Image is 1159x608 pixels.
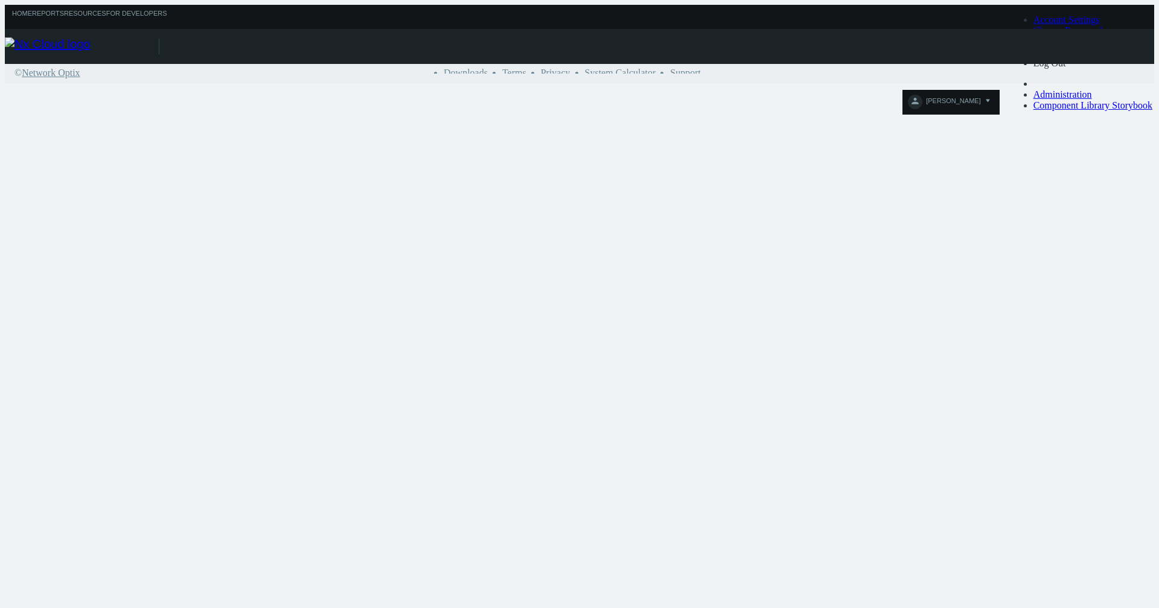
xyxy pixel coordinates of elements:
[1033,89,1092,100] a: Administration
[22,68,80,78] span: Network Optix
[444,68,488,78] a: Downloads
[14,68,80,78] a: ©Network Optix
[926,97,980,111] span: [PERSON_NAME]
[541,68,570,78] a: Privacy
[502,68,526,78] a: Terms
[1033,14,1100,25] a: Account Settings
[670,68,701,78] a: Support
[1033,25,1102,36] a: Change Password
[902,90,999,115] button: [PERSON_NAME]
[32,10,64,25] a: Reports
[64,10,106,25] a: Resources
[585,68,656,78] a: System Calculator
[5,37,159,55] img: Nx Cloud logo
[106,10,167,25] a: For Developers
[12,10,32,25] a: Home
[1033,100,1152,110] a: Component Library Storybook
